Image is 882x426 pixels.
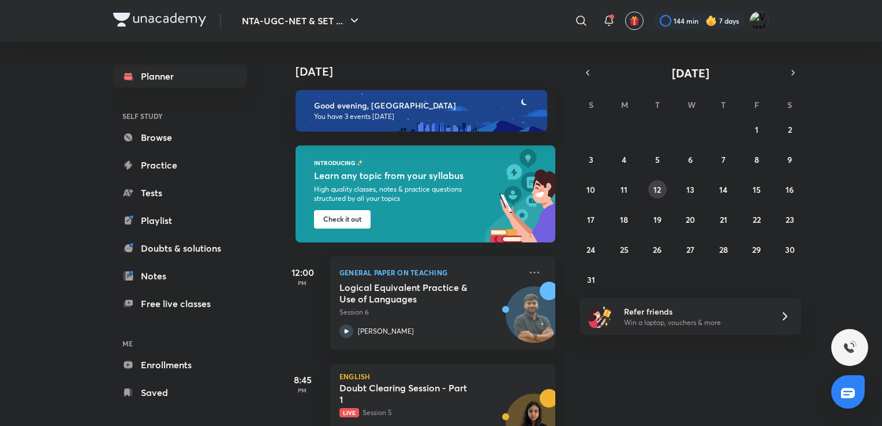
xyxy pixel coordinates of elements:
abbr: August 21, 2025 [720,214,727,225]
h5: 12:00 [279,266,326,279]
abbr: August 17, 2025 [587,214,595,225]
button: August 2, 2025 [780,120,799,139]
button: August 9, 2025 [780,150,799,169]
button: Check it out [314,210,371,229]
a: Browse [113,126,247,149]
abbr: August 3, 2025 [589,154,593,165]
button: August 14, 2025 [714,180,732,199]
button: August 15, 2025 [748,180,766,199]
abbr: Tuesday [655,99,660,110]
span: [DATE] [672,65,709,81]
abbr: Wednesday [687,99,696,110]
img: Avatar [506,293,562,348]
h5: 8:45 [279,373,326,387]
abbr: August 28, 2025 [719,244,728,255]
button: August 24, 2025 [582,240,600,259]
abbr: Saturday [787,99,792,110]
abbr: August 30, 2025 [785,244,795,255]
a: Playlist [113,209,247,232]
a: Enrollments [113,353,247,376]
button: August 25, 2025 [615,240,633,259]
button: August 27, 2025 [681,240,700,259]
button: August 29, 2025 [748,240,766,259]
abbr: August 24, 2025 [586,244,595,255]
p: [PERSON_NAME] [358,326,414,337]
abbr: August 13, 2025 [686,184,694,195]
img: referral [589,305,612,328]
a: Free live classes [113,292,247,315]
button: August 1, 2025 [748,120,766,139]
button: August 13, 2025 [681,180,700,199]
button: August 26, 2025 [648,240,667,259]
button: August 21, 2025 [714,210,732,229]
abbr: August 31, 2025 [587,274,595,285]
abbr: August 10, 2025 [586,184,595,195]
p: Session 5 [339,408,521,418]
button: August 19, 2025 [648,210,667,229]
button: avatar [625,12,644,30]
button: August 5, 2025 [648,150,667,169]
a: Saved [113,381,247,404]
button: August 4, 2025 [615,150,633,169]
p: Win a laptop, vouchers & more [624,317,766,328]
img: streak [705,15,717,27]
button: [DATE] [596,65,785,81]
p: You have 3 events [DATE] [314,112,537,121]
a: Company Logo [113,13,206,29]
button: August 30, 2025 [780,240,799,259]
button: August 31, 2025 [582,270,600,289]
abbr: August 9, 2025 [787,154,792,165]
abbr: Friday [754,99,759,110]
abbr: August 29, 2025 [752,244,761,255]
abbr: Monday [621,99,628,110]
img: Company Logo [113,13,206,27]
img: ttu [843,341,857,354]
a: Tests [113,181,247,204]
abbr: August 8, 2025 [754,154,759,165]
h5: Logical Equivalent Practice & Use of Languages [339,282,483,305]
abbr: August 16, 2025 [786,184,794,195]
span: Live [339,408,359,417]
abbr: August 19, 2025 [653,214,661,225]
p: Session 6 [339,307,521,317]
button: August 11, 2025 [615,180,633,199]
abbr: August 11, 2025 [621,184,627,195]
p: PM [279,279,326,286]
h5: Doubt Clearing Session - Part 1 [339,382,483,405]
h6: Good evening, [GEOGRAPHIC_DATA] [314,100,537,111]
h4: [DATE] [296,65,567,79]
abbr: August 20, 2025 [686,214,695,225]
button: August 20, 2025 [681,210,700,229]
abbr: August 22, 2025 [753,214,761,225]
img: avatar [629,16,640,26]
button: August 8, 2025 [748,150,766,169]
a: Doubts & solutions [113,237,247,260]
button: August 18, 2025 [615,210,633,229]
abbr: August 5, 2025 [655,154,660,165]
button: August 22, 2025 [748,210,766,229]
button: August 16, 2025 [780,180,799,199]
abbr: August 15, 2025 [753,184,761,195]
img: Varsha V [749,11,769,31]
p: General Paper on Teaching [339,266,521,279]
h5: Learn any topic from your syllabus [314,169,466,182]
button: August 17, 2025 [582,210,600,229]
h6: ME [113,334,247,353]
abbr: August 2, 2025 [788,124,792,135]
abbr: August 1, 2025 [755,124,758,135]
button: August 6, 2025 [681,150,700,169]
p: High quality classes, notes & practice questions structured by all your topics [314,185,463,203]
abbr: August 7, 2025 [722,154,726,165]
p: INTRODUCING [314,159,356,166]
button: August 10, 2025 [582,180,600,199]
abbr: August 27, 2025 [686,244,694,255]
abbr: August 23, 2025 [786,214,794,225]
abbr: Sunday [589,99,593,110]
abbr: August 12, 2025 [653,184,661,195]
h6: Refer friends [624,305,766,317]
p: English [339,373,546,380]
abbr: August 14, 2025 [719,184,727,195]
button: August 3, 2025 [582,150,600,169]
abbr: August 18, 2025 [620,214,628,225]
a: Practice [113,154,247,177]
